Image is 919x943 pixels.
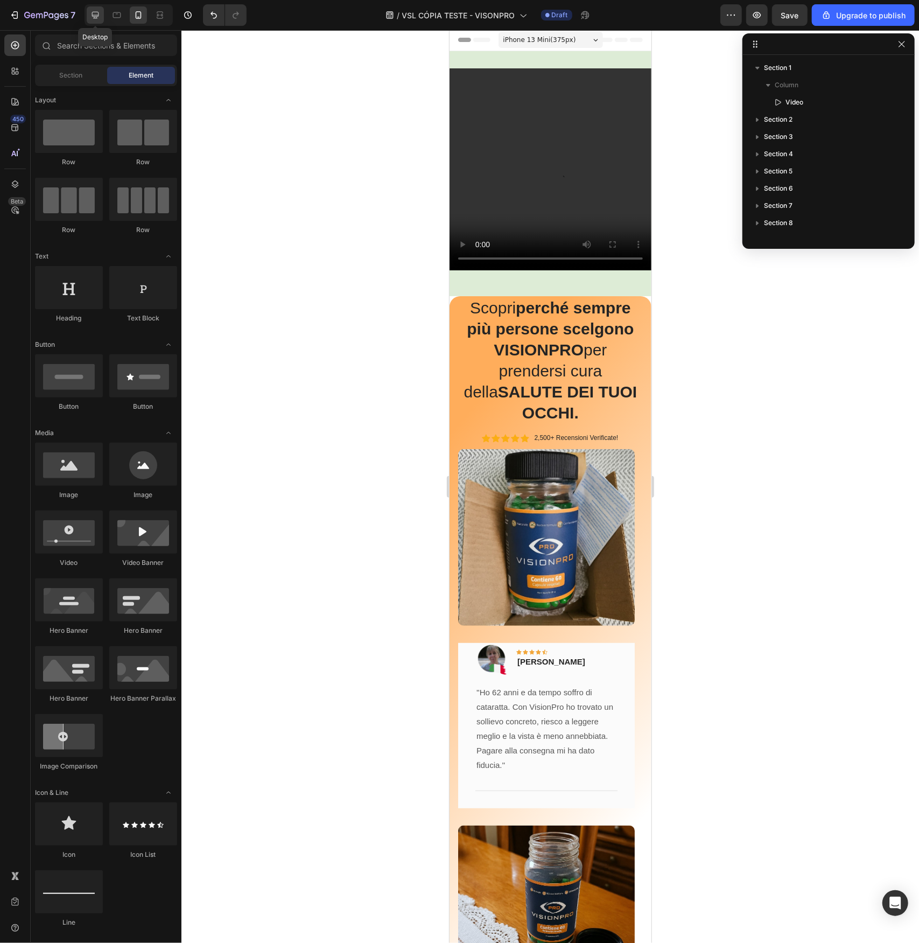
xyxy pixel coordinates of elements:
div: Row [35,157,103,167]
div: Icon List [109,850,177,860]
div: Button [109,402,177,411]
button: Save [772,4,808,26]
div: Line [35,918,103,927]
button: 7 [4,4,80,26]
span: Save [781,11,799,20]
div: Icon [35,850,103,860]
div: Hero Banner [35,626,103,635]
button: Upgrade to publish [812,4,915,26]
span: / [397,10,400,21]
span: Video [785,97,803,108]
span: Section 4 [764,149,793,159]
span: Button [35,340,55,350]
div: Video [35,558,103,568]
div: Undo/Redo [203,4,247,26]
span: Column [775,80,798,90]
div: Image Comparison [35,762,103,771]
div: Image [35,490,103,500]
div: Heading [35,313,103,323]
div: Row [109,157,177,167]
div: Beta [8,197,26,206]
span: Toggle open [160,784,177,801]
span: Text [35,252,48,261]
span: Section 9 [764,235,793,246]
div: Button [35,402,103,411]
div: Hero Banner [109,626,177,635]
div: Row [109,225,177,235]
div: Hero Banner Parallax [109,694,177,703]
p: 7 [71,9,75,22]
span: Section 5 [764,166,792,177]
span: Section 8 [764,218,793,228]
input: Search Sections & Elements [35,34,177,56]
span: Media [35,428,54,438]
span: Section 3 [764,131,793,142]
span: Section [60,71,83,80]
div: Open Intercom Messenger [882,890,908,916]
span: Layout [35,95,56,105]
div: Video Banner [109,558,177,568]
div: Text Block [109,313,177,323]
span: VSL CÓPIA TESTE - VISONPRO [402,10,515,21]
span: Section 2 [764,114,792,125]
div: Hero Banner [35,694,103,703]
span: Element [129,71,153,80]
span: Section 1 [764,62,791,73]
span: Section 7 [764,200,792,211]
span: Icon & Line [35,788,68,798]
span: Toggle open [160,336,177,353]
div: 450 [10,115,26,123]
div: Upgrade to publish [821,10,906,21]
span: Section 6 [764,183,793,194]
iframe: Design area [450,30,651,943]
span: Toggle open [160,248,177,265]
span: Toggle open [160,424,177,442]
div: Row [35,225,103,235]
div: Image [109,490,177,500]
span: Draft [552,10,568,20]
span: Toggle open [160,92,177,109]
